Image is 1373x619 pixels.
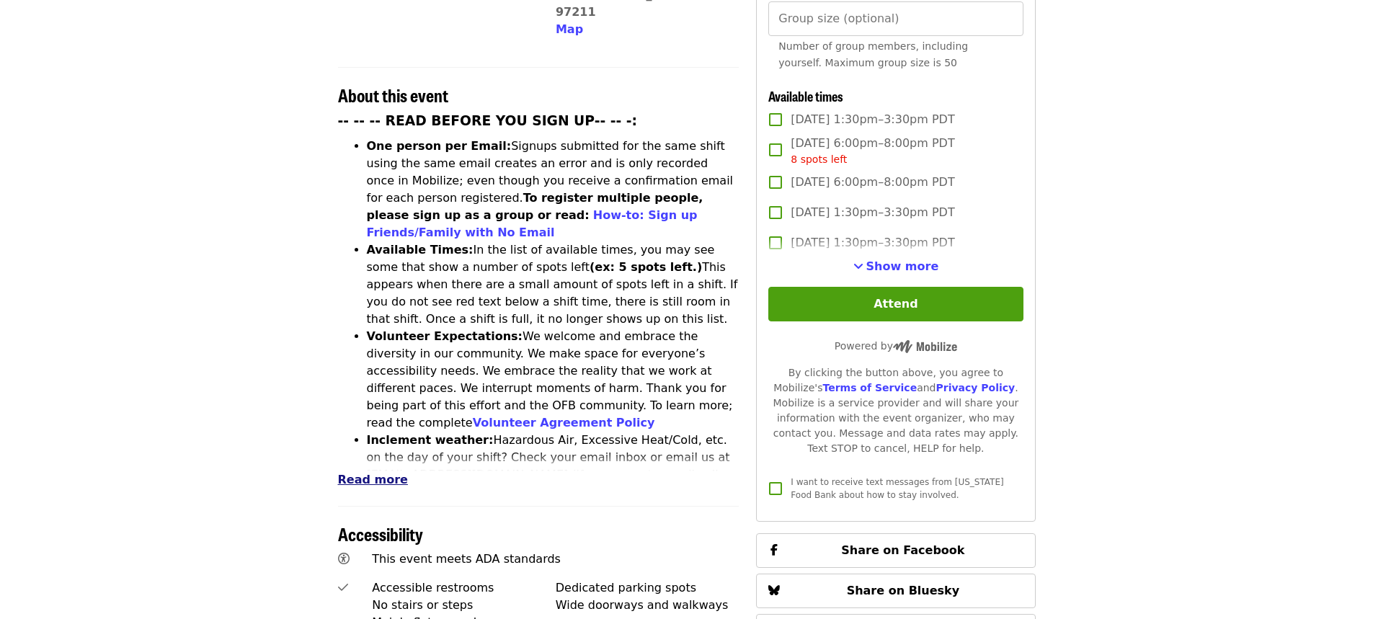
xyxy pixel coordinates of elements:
[791,204,954,221] span: [DATE] 1:30pm–3:30pm PDT
[768,1,1023,36] input: [object Object]
[936,382,1015,393] a: Privacy Policy
[372,597,556,614] div: No stairs or steps
[367,138,739,241] li: Signups submitted for the same shift using the same email creates an error and is only recorded o...
[768,86,843,105] span: Available times
[835,340,957,352] span: Powered by
[841,543,964,557] span: Share on Facebook
[338,581,348,594] i: check icon
[556,22,583,36] span: Map
[372,579,556,597] div: Accessible restrooms
[367,243,474,257] strong: Available Times:
[338,521,423,546] span: Accessibility
[778,40,968,68] span: Number of group members, including yourself. Maximum group size is 50
[338,473,408,486] span: Read more
[367,433,494,447] strong: Inclement weather:
[768,287,1023,321] button: Attend
[556,597,739,614] div: Wide doorways and walkways
[367,139,512,153] strong: One person per Email:
[822,382,917,393] a: Terms of Service
[367,241,739,328] li: In the list of available times, you may see some that show a number of spots left This appears wh...
[338,552,350,566] i: universal-access icon
[338,471,408,489] button: Read more
[367,328,739,432] li: We welcome and embrace the diversity in our community. We make space for everyone’s accessibility...
[372,552,561,566] span: This event meets ADA standards
[338,113,638,128] strong: -- -- -- READ BEFORE YOU SIGN UP-- -- -:
[367,208,698,239] a: How-to: Sign up Friends/Family with No Email
[367,329,523,343] strong: Volunteer Expectations:
[556,21,583,38] button: Map
[791,135,954,167] span: [DATE] 6:00pm–8:00pm PDT
[791,153,847,165] span: 8 spots left
[791,477,1003,500] span: I want to receive text messages from [US_STATE] Food Bank about how to stay involved.
[756,574,1035,608] button: Share on Bluesky
[768,365,1023,456] div: By clicking the button above, you agree to Mobilize's and . Mobilize is a service provider and wi...
[866,259,939,273] span: Show more
[756,533,1035,568] button: Share on Facebook
[338,82,448,107] span: About this event
[556,579,739,597] div: Dedicated parking spots
[367,432,739,518] li: Hazardous Air, Excessive Heat/Cold, etc. on the day of your shift? Check your email inbox or emai...
[853,258,939,275] button: See more timeslots
[590,260,702,274] strong: (ex: 5 spots left.)
[791,174,954,191] span: [DATE] 6:00pm–8:00pm PDT
[473,416,655,429] a: Volunteer Agreement Policy
[791,234,954,251] span: [DATE] 1:30pm–3:30pm PDT
[893,340,957,353] img: Powered by Mobilize
[847,584,960,597] span: Share on Bluesky
[367,191,703,222] strong: To register multiple people, please sign up as a group or read:
[791,111,954,128] span: [DATE] 1:30pm–3:30pm PDT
